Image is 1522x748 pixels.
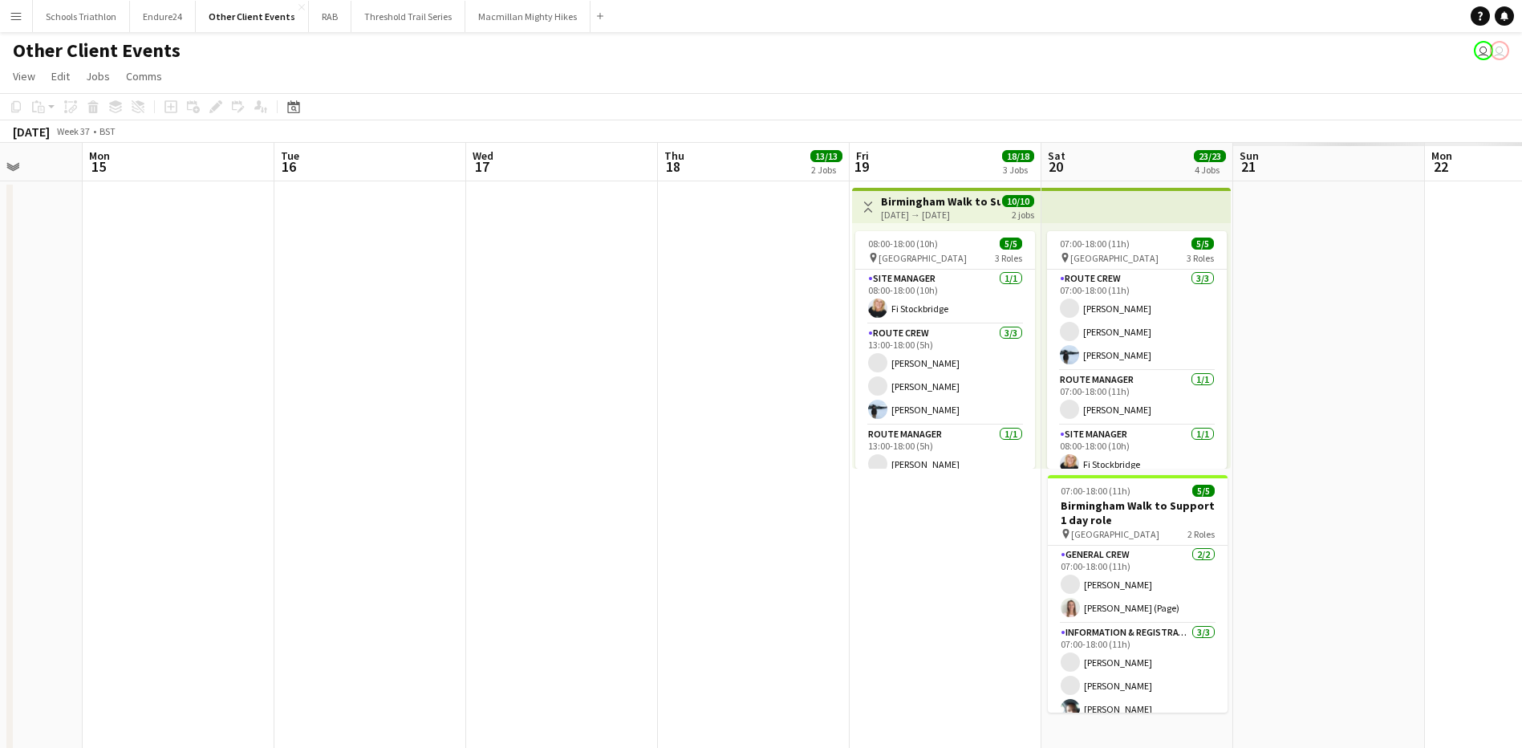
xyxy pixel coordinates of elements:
button: Macmillan Mighty Hikes [465,1,591,32]
a: View [6,66,42,87]
h1: Other Client Events [13,39,181,63]
a: Jobs [79,66,116,87]
div: [DATE] [13,124,50,140]
span: Week 37 [53,125,93,137]
span: Comms [126,69,162,83]
div: BST [99,125,116,137]
button: RAB [309,1,351,32]
span: Jobs [86,69,110,83]
button: Other Client Events [196,1,309,32]
span: View [13,69,35,83]
a: Comms [120,66,168,87]
app-user-avatar: Liz Sutton [1474,41,1493,60]
a: Edit [45,66,76,87]
app-user-avatar: Liz Sutton [1490,41,1509,60]
span: Edit [51,69,70,83]
button: Threshold Trail Series [351,1,465,32]
button: Schools Triathlon [33,1,130,32]
button: Endure24 [130,1,196,32]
